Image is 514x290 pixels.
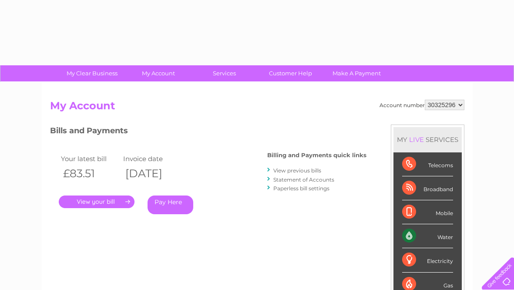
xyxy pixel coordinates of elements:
[273,185,329,192] a: Paperless bill settings
[380,100,464,110] div: Account number
[50,125,366,140] h3: Bills and Payments
[59,196,134,208] a: .
[402,224,453,248] div: Water
[255,65,326,81] a: Customer Help
[267,152,366,158] h4: Billing and Payments quick links
[402,152,453,176] div: Telecoms
[321,65,393,81] a: Make A Payment
[122,65,194,81] a: My Account
[393,127,462,152] div: MY SERVICES
[148,196,193,214] a: Pay Here
[56,65,128,81] a: My Clear Business
[273,167,321,174] a: View previous bills
[121,165,184,182] th: [DATE]
[121,153,184,165] td: Invoice date
[402,248,453,272] div: Electricity
[59,153,121,165] td: Your latest bill
[402,200,453,224] div: Mobile
[50,100,464,116] h2: My Account
[188,65,260,81] a: Services
[407,135,426,144] div: LIVE
[402,176,453,200] div: Broadband
[273,176,334,183] a: Statement of Accounts
[59,165,121,182] th: £83.51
